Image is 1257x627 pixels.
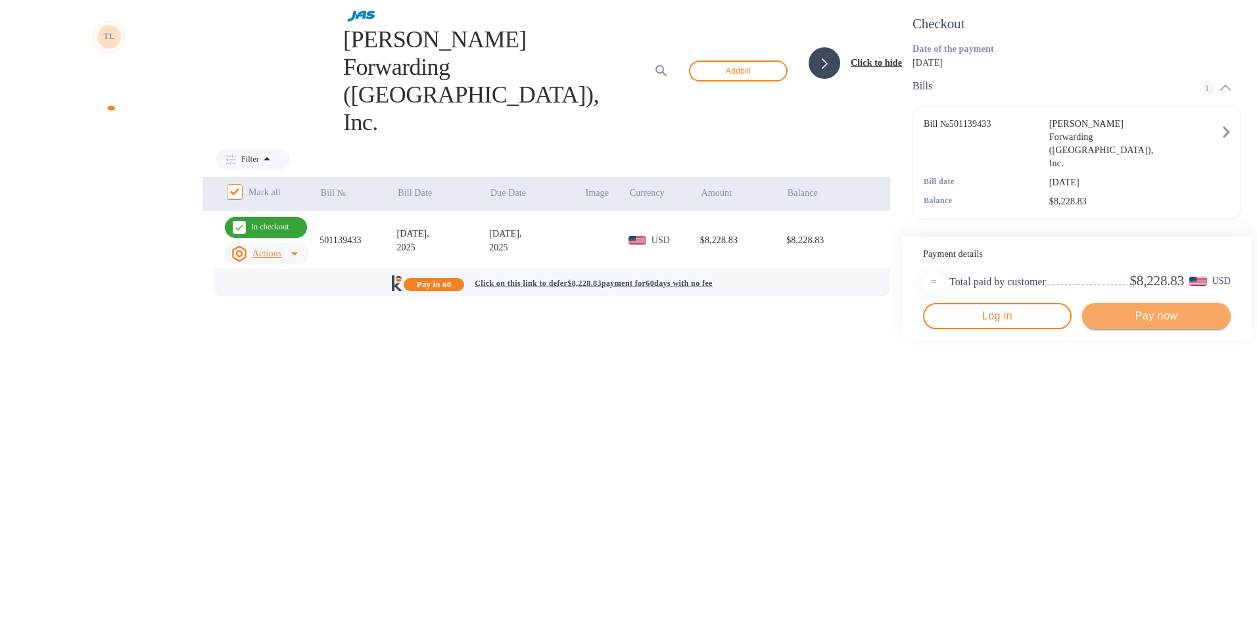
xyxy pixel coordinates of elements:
[913,16,1241,32] h2: Checkout
[236,154,259,165] p: Filter
[1199,80,1215,96] span: 1
[628,236,646,245] img: USD
[104,32,115,41] b: TL
[949,276,1046,289] h3: Total paid by customer
[5,86,22,95] b: Bills
[251,221,289,233] p: In checkout
[1189,277,1207,286] img: USD
[913,44,994,54] b: Date of the payment
[5,71,202,84] p: Pay
[788,186,818,200] p: Balance
[343,26,615,136] h1: [PERSON_NAME] Forwarding ([GEOGRAPHIC_DATA]), Inc.
[321,186,364,200] span: Bill №
[585,186,609,200] p: Image
[396,241,489,254] div: 2025
[923,303,1072,329] button: Log in
[99,98,154,114] img: Logo
[786,234,872,247] div: $8,228.83
[1212,274,1231,288] p: USD
[701,186,749,200] span: Amount
[923,271,944,292] div: =
[913,56,1241,70] p: [DATE]
[1093,308,1220,324] span: Pay now
[788,186,835,200] span: Balance
[321,186,346,200] p: Bill №
[398,186,432,200] p: Bill Date
[1130,273,1184,289] h2: $8,228.83
[851,58,902,68] b: Click to hide
[924,177,955,186] b: Bill date
[490,186,543,200] span: Due Date
[700,233,786,247] div: $8,228.83
[924,196,952,205] b: Balance
[252,248,282,258] u: Actions
[249,185,281,199] p: Mark all
[913,80,1183,93] h3: Bills
[489,241,584,254] div: 2025
[475,279,713,288] b: Click on this link to defer $8,228.83 payment for 60 days with no fee
[924,118,1044,131] p: Bill № 501139433
[701,186,732,200] p: Amount
[417,279,451,289] b: Pay in 60
[630,186,665,200] p: Currency
[398,186,449,200] span: Bill Date
[1049,118,1170,170] p: [PERSON_NAME] Forwarding ([GEOGRAPHIC_DATA]), Inc.
[133,28,199,46] p: The Filter Shop, LLC
[1191,564,1257,627] iframe: Chat Widget
[1049,195,1220,208] p: $8,228.83
[935,308,1060,324] span: Log in
[1082,303,1231,329] button: Pay now
[1049,175,1220,189] p: [DATE]
[701,63,776,79] span: Add bill
[689,60,788,81] button: Addbill
[923,247,1231,261] p: Payment details
[396,227,489,241] div: [DATE],
[652,233,700,247] p: USD
[54,100,99,114] p: Powered by
[489,227,584,241] div: [DATE],
[913,106,1241,220] button: Bill №501139433[PERSON_NAME] Forwarding ([GEOGRAPHIC_DATA]), Inc.Bill date[DATE]Balance$8,228.83
[490,186,526,200] p: Due Date
[320,233,396,247] div: 501139433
